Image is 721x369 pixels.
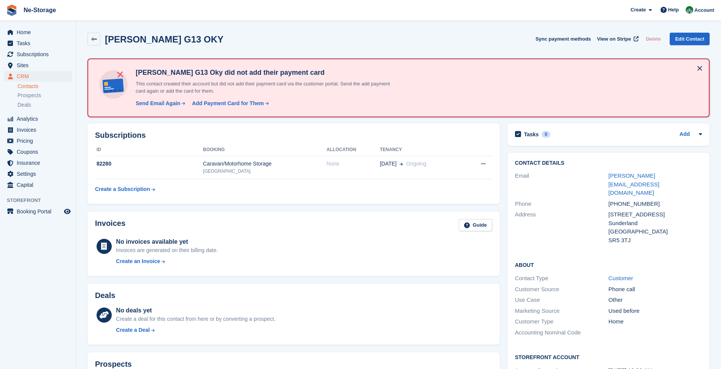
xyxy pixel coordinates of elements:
a: Add [680,130,690,139]
div: Customer Source [515,285,608,294]
span: Insurance [17,158,62,168]
h2: Deals [95,291,115,300]
a: Preview store [63,207,72,216]
span: Ongoing [406,161,426,167]
span: Pricing [17,136,62,146]
h2: Contact Details [515,160,702,166]
div: Phone [515,200,608,208]
a: View on Stripe [594,33,640,45]
div: Used before [608,307,702,315]
a: menu [4,158,72,168]
th: ID [95,144,203,156]
div: Phone call [608,285,702,294]
a: Contacts [17,83,72,90]
img: Charlotte Nesbitt [686,6,693,14]
span: Home [17,27,62,38]
a: menu [4,49,72,60]
h2: Subscriptions [95,131,492,140]
div: [GEOGRAPHIC_DATA] [203,168,326,175]
a: menu [4,27,72,38]
span: View on Stripe [597,35,631,43]
th: Tenancy [380,144,463,156]
div: Home [608,317,702,326]
div: No deals yet [116,306,275,315]
a: menu [4,136,72,146]
a: Edit Contact [670,33,710,45]
span: Invoices [17,125,62,135]
div: [PHONE_NUMBER] [608,200,702,208]
button: Delete [643,33,664,45]
span: Prospects [17,92,41,99]
span: Capital [17,180,62,190]
div: 82280 [95,160,203,168]
a: Create an Invoice [116,257,218,265]
a: menu [4,147,72,157]
div: Address [515,210,608,244]
div: Create a deal for this contact from here or by converting a prospect. [116,315,275,323]
div: SR5 3TJ [608,236,702,245]
a: Create a Deal [116,326,275,334]
div: Send Email Again [136,99,181,107]
div: Invoices are generated on their billing date. [116,246,218,254]
a: menu [4,114,72,124]
a: menu [4,60,72,71]
a: menu [4,125,72,135]
div: Customer Type [515,317,608,326]
h2: Tasks [524,131,539,138]
h2: [PERSON_NAME] G13 OKY [105,34,223,44]
a: Guide [459,219,492,232]
div: Sunderland [608,219,702,228]
div: Use Case [515,296,608,304]
span: Create [631,6,646,14]
h2: Prospects [95,360,132,369]
div: Other [608,296,702,304]
a: menu [4,38,72,49]
img: stora-icon-8386f47178a22dfd0bd8f6a31ec36ba5ce8667c1dd55bd0f319d3a0aa187defe.svg [6,5,17,16]
a: Create a Subscription [95,182,155,196]
div: [GEOGRAPHIC_DATA] [608,227,702,236]
h2: About [515,261,702,268]
div: 0 [542,131,550,138]
h2: Invoices [95,219,125,232]
div: Email [515,172,608,197]
a: menu [4,71,72,82]
a: Prospects [17,91,72,99]
span: CRM [17,71,62,82]
p: This contact created their account but did not add their payment card via the customer portal. Se... [133,80,399,95]
div: Contact Type [515,274,608,283]
h2: Storefront Account [515,353,702,361]
span: Subscriptions [17,49,62,60]
div: Create a Deal [116,326,150,334]
span: Analytics [17,114,62,124]
span: Settings [17,169,62,179]
div: Add Payment Card for Them [192,99,264,107]
div: Create a Subscription [95,185,150,193]
span: Coupons [17,147,62,157]
span: Help [668,6,679,14]
span: Storefront [7,197,76,204]
div: [STREET_ADDRESS] [608,210,702,219]
span: Deals [17,101,31,109]
a: Deals [17,101,72,109]
div: None [326,160,380,168]
img: no-card-linked-e7822e413c904bf8b177c4d89f31251c4716f9871600ec3ca5bfc59e148c83f4.svg [97,68,130,101]
a: menu [4,206,72,217]
div: Accounting Nominal Code [515,328,608,337]
span: Tasks [17,38,62,49]
span: [DATE] [380,160,396,168]
a: [PERSON_NAME][EMAIL_ADDRESS][DOMAIN_NAME] [608,172,659,196]
a: menu [4,169,72,179]
a: menu [4,180,72,190]
div: Caravan/Motorhome Storage [203,160,326,168]
a: Customer [608,275,633,281]
th: Allocation [326,144,380,156]
div: No invoices available yet [116,237,218,246]
div: Create an Invoice [116,257,160,265]
h4: [PERSON_NAME] G13 Oky did not add their payment card [133,68,399,77]
a: Add Payment Card for Them [189,99,269,107]
button: Sync payment methods [536,33,591,45]
th: Booking [203,144,326,156]
div: Marketing Source [515,307,608,315]
a: Ne-Storage [21,4,59,16]
span: Booking Portal [17,206,62,217]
